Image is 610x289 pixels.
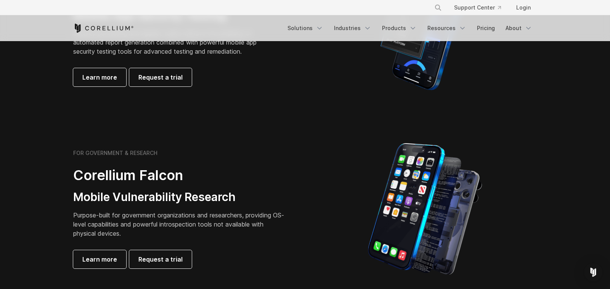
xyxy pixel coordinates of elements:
h6: FOR GOVERNMENT & RESEARCH [73,150,157,156]
a: Industries [329,21,376,35]
div: Navigation Menu [283,21,537,35]
a: About [501,21,537,35]
h3: Mobile Vulnerability Research [73,190,287,204]
h2: Corellium Falcon [73,167,287,184]
p: Security pentesting and AppSec teams will love the simplicity of automated report generation comb... [73,29,268,56]
a: Request a trial [129,250,192,268]
p: Purpose-built for government organizations and researchers, providing OS-level capabilities and p... [73,211,287,238]
div: Open Intercom Messenger [584,263,602,281]
a: Learn more [73,250,126,268]
a: Solutions [283,21,328,35]
span: Request a trial [138,73,183,82]
img: iPhone model separated into the mechanics used to build the physical device. [368,142,482,276]
button: Search [431,1,445,14]
a: Products [377,21,421,35]
a: Login [510,1,537,14]
span: Learn more [82,255,117,264]
a: Pricing [472,21,499,35]
a: Resources [423,21,471,35]
span: Learn more [82,73,117,82]
div: Navigation Menu [425,1,537,14]
a: Support Center [448,1,507,14]
a: Request a trial [129,68,192,86]
a: Corellium Home [73,24,134,33]
span: Request a trial [138,255,183,264]
a: Learn more [73,68,126,86]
